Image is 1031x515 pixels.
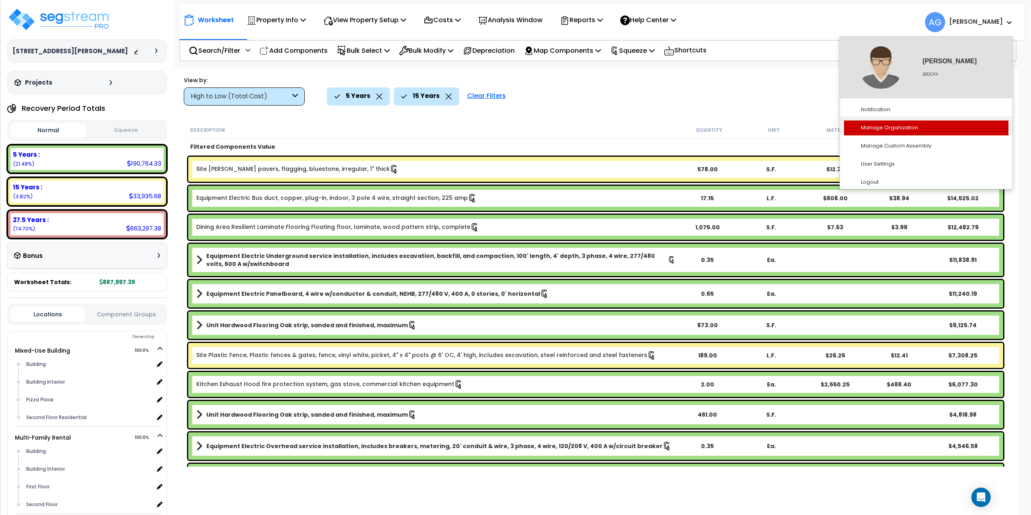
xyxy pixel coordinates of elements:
[15,347,70,355] a: Mixed-Use Building 100.0%
[739,256,803,264] div: Ea.
[664,45,707,56] p: Shortcuts
[971,488,991,507] div: Open Intercom Messenger
[89,310,164,319] button: Component Groups
[659,41,711,60] div: Shortcuts
[739,223,803,231] div: S.F.
[739,380,803,388] div: Ea.
[676,194,740,202] div: 17.15
[803,223,867,231] div: $7.63
[13,183,42,191] b: 15 Years :
[867,351,931,359] div: $12.41
[923,61,993,62] div: [PERSON_NAME]
[206,321,408,329] b: Unit Hardwood Flooring Oak strip, sanded and finished, maximum
[424,15,461,25] p: Costs
[24,377,154,387] div: Building Interior
[196,440,676,452] a: Assembly Title
[676,165,740,173] div: 578.00
[14,278,71,286] span: Worksheet Totals:
[949,17,1003,26] b: [PERSON_NAME]
[696,127,722,133] small: Quantity
[88,123,164,137] button: Squeeze
[23,253,43,260] h3: Bonus
[931,194,995,202] div: $14,525.02
[739,442,803,450] div: Ea.
[7,7,112,31] img: logo_pro_r.png
[22,104,105,112] h4: Recovery Period Totals
[196,409,676,420] a: Assembly Title
[24,332,166,342] div: Ownership
[24,446,154,456] div: Building
[676,380,740,388] div: 2.00
[768,127,780,133] small: Unit
[15,434,71,442] a: Multi-Family Rental 100.0%
[844,157,1008,172] a: User Settings
[844,120,1008,135] a: Manage Organization
[844,102,1008,117] a: Notification
[844,175,1008,190] a: Logout
[803,194,867,202] div: $808.00
[191,92,290,101] div: High to Low (Total Cost)
[196,380,463,389] a: Individual Item
[196,223,479,232] a: Individual Item
[247,15,306,25] p: Property Info
[867,380,931,388] div: $488.40
[803,380,867,388] div: $2,550.25
[923,74,993,75] div: BRGCPA
[13,150,40,159] b: 5 Years :
[255,41,332,60] div: Add Components
[803,351,867,359] div: $26.26
[10,123,86,137] button: Normal
[206,442,663,450] b: Equipment Electric Overhead service installation, includes breakers, metering, 20' conduit & wire...
[844,139,1008,154] a: Manage Custom Assembly
[184,76,305,84] div: View by:
[24,482,154,492] div: First Floor
[463,87,510,105] div: Clear Filters
[676,442,740,450] div: 0.35
[346,91,370,101] p: 5 Years
[803,165,867,173] div: $12.37
[196,252,676,268] a: Assembly Title
[196,288,676,299] a: Assembly Title
[931,380,995,388] div: $6,077.30
[190,127,225,133] small: Description
[610,45,655,56] p: Squeeze
[524,45,601,56] p: Map Components
[620,15,676,25] p: Help Center
[931,442,995,450] div: $4,546.58
[135,433,156,442] span: 100.0%
[931,351,995,359] div: $7,308.25
[739,321,803,329] div: S.F.
[206,290,540,298] b: Equipment Electric Panelboard, 4 wire w/conductor & conduit, NEHB, 277/480 V, 400 A, 0 stories, 0...
[13,193,33,200] small: (3.82%)
[100,278,135,286] b: 887,997.39
[10,307,85,322] button: Locations
[739,194,803,202] div: L.F.
[13,225,35,232] small: (74.70%)
[206,252,668,268] b: Equipment Electric Underground service installation, includes excavation, backfill, and compactio...
[676,223,740,231] div: 1,075.00
[676,256,740,264] div: 0.35
[129,192,161,200] div: 33,935.68
[196,351,656,360] a: Individual Item
[860,46,902,89] img: avatar.png
[260,45,328,56] p: Add Components
[676,411,740,419] div: 461.00
[867,194,931,202] div: $38.94
[463,45,515,56] p: Depreciation
[560,15,603,25] p: Reports
[24,500,154,509] div: Second Floor
[24,359,154,369] div: Building
[739,290,803,298] div: Ea.
[198,15,234,25] p: Worksheet
[478,15,543,25] p: Analysis Window
[196,194,477,203] a: Individual Item
[337,45,390,56] p: Bulk Select
[676,290,740,298] div: 0.65
[739,411,803,419] div: S.F.
[24,413,154,422] div: Second Floor Residential
[826,127,851,133] small: Material
[24,395,154,405] div: Pizza Place
[127,159,161,168] div: 190,764.33
[676,321,740,329] div: 873.00
[931,223,995,231] div: $12,482.79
